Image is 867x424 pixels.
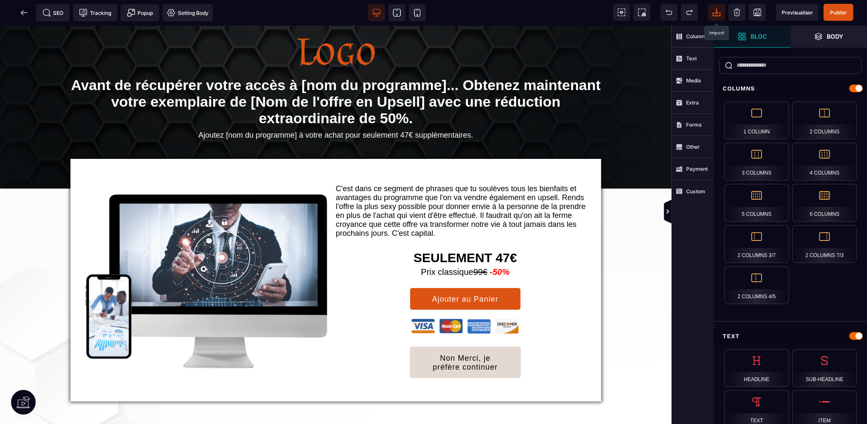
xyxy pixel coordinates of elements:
div: Columns [714,81,867,96]
span: Tracking [79,8,111,17]
span: View components [613,4,630,21]
div: 1 Column [724,102,789,139]
img: 271_qss.png [84,168,328,343]
div: 2 Columns 7/3 [792,225,857,263]
span: Popup [127,8,153,17]
text: Ajoutez [nom du programme] à votre achat pour seulement 47€ supplémentaires. [70,103,601,116]
span: Open Layer Manager [791,25,867,48]
span: Previsualiser [782,9,813,16]
div: Text [714,328,867,344]
button: Ajouter au Panier [410,262,521,285]
text: C'est dans ce segment de phrases que tu soulèves tous les bienfaits et avantages du programme que... [336,157,595,215]
b: -50% [490,242,510,252]
img: 266_credit-only.png [411,293,520,309]
span: Open Blocks [714,25,791,48]
strong: Other [686,144,700,150]
strong: Text [686,55,697,62]
div: 2 Columns 4/5 [724,266,789,304]
div: 5 Columns [724,184,789,222]
strong: Custom [686,188,705,195]
div: 3 Columns [724,143,789,181]
div: Headline [724,349,789,387]
button: Non Merci, je préfère continuer [410,321,521,353]
span: Preview [776,4,819,21]
strong: Bloc [751,33,767,40]
strong: Body [827,33,844,40]
strong: Media [686,77,701,84]
div: 2 Columns [792,102,857,139]
div: 2 Columns 3/7 [724,225,789,263]
strike: 99€ [473,242,487,251]
strong: Columns [686,33,708,40]
strong: Payment [686,166,708,172]
strong: Extra [686,99,699,106]
div: 6 Columns [792,184,857,222]
b: SEULEMENT 47€ [414,225,517,239]
span: Screenshot [633,4,650,21]
div: Sub-Headline [792,349,857,387]
b: Avant de récupérer votre accès à [nom du programme]... Obtenez maintenant votre exemplaire de [No... [71,51,605,101]
div: 4 Columns [792,143,857,181]
span: SEO [42,8,64,17]
img: 263_Logo_-_1.png [297,13,375,40]
span: Setting Body [167,8,208,17]
span: Prix classique [421,242,510,251]
strong: Forms [686,122,702,128]
span: Publier [830,9,847,16]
